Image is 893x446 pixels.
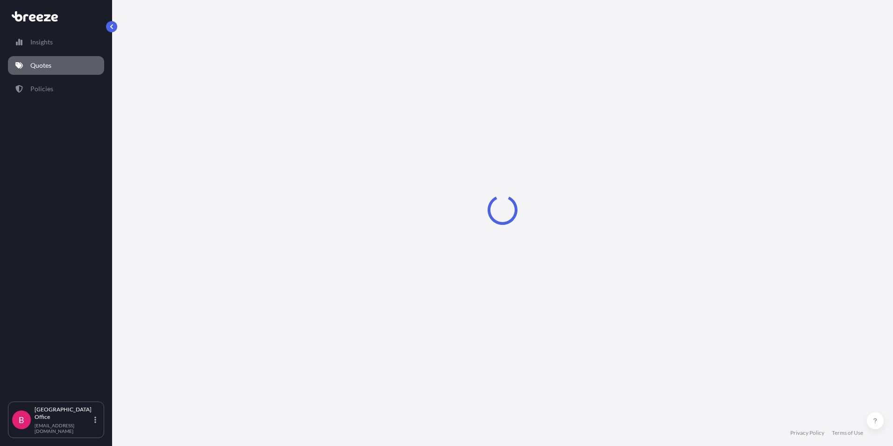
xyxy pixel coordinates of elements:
[30,37,53,47] p: Insights
[30,61,51,70] p: Quotes
[8,33,104,51] a: Insights
[8,56,104,75] a: Quotes
[30,84,53,94] p: Policies
[35,406,92,421] p: [GEOGRAPHIC_DATA] Office
[8,79,104,98] a: Policies
[35,423,92,434] p: [EMAIL_ADDRESS][DOMAIN_NAME]
[790,429,824,437] a: Privacy Policy
[19,415,24,424] span: B
[832,429,863,437] a: Terms of Use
